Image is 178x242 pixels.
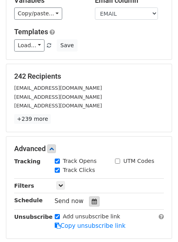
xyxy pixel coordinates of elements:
[14,158,41,164] strong: Tracking
[55,198,84,205] span: Send now
[139,204,178,242] iframe: Chat Widget
[14,94,102,100] small: [EMAIL_ADDRESS][DOMAIN_NAME]
[63,212,121,221] label: Add unsubscribe link
[14,114,51,124] a: +239 more
[55,222,126,229] a: Copy unsubscribe link
[123,157,154,165] label: UTM Codes
[14,144,164,153] h5: Advanced
[14,39,44,52] a: Load...
[14,7,62,20] a: Copy/paste...
[14,103,102,109] small: [EMAIL_ADDRESS][DOMAIN_NAME]
[14,183,34,189] strong: Filters
[14,214,53,220] strong: Unsubscribe
[63,157,97,165] label: Track Opens
[14,28,48,36] a: Templates
[63,166,95,174] label: Track Clicks
[57,39,77,52] button: Save
[14,72,164,81] h5: 242 Recipients
[14,85,102,91] small: [EMAIL_ADDRESS][DOMAIN_NAME]
[14,197,43,203] strong: Schedule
